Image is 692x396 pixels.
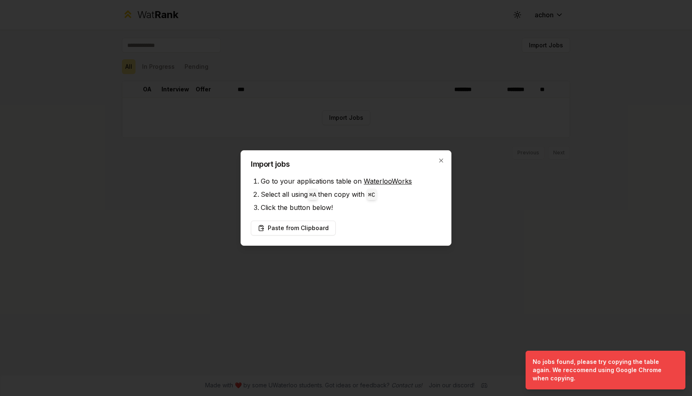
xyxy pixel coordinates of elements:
[261,201,441,214] li: Click the button below!
[261,175,441,188] li: Go to your applications table on
[251,221,336,235] button: Paste from Clipboard
[533,358,675,382] div: No jobs found, please try copying the table again. We reccomend using Google Chrome when copying.
[309,192,316,198] code: ⌘ A
[251,161,441,168] h2: Import jobs
[368,192,375,198] code: ⌘ C
[261,188,441,201] li: Select all using then copy with
[364,177,412,185] a: WaterlooWorks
